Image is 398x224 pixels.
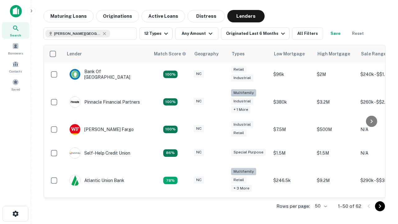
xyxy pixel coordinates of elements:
[326,27,345,40] button: Save your search to get updates of matches that match your search criteria.
[191,45,228,63] th: Geography
[70,175,80,186] img: picture
[10,5,22,17] img: capitalize-icon.png
[270,118,314,141] td: $7.5M
[221,27,289,40] button: Originated Last 6 Months
[314,118,357,141] td: $500M
[194,176,204,184] div: NC
[69,124,134,135] div: [PERSON_NAME] Fargo
[69,175,124,186] div: Atlantic Union Bank
[163,98,178,106] div: Matching Properties: 23, hasApolloMatch: undefined
[187,10,225,22] button: Distress
[270,45,314,63] th: Low Mortgage
[317,50,350,58] div: High Mortgage
[70,69,80,80] img: picture
[361,50,386,58] div: Sale Range
[163,149,178,157] div: Matching Properties: 11, hasApolloMatch: undefined
[163,126,178,133] div: Matching Properties: 14, hasApolloMatch: undefined
[8,51,23,56] span: Borrowers
[2,40,29,57] a: Borrowers
[63,45,150,63] th: Lender
[231,74,253,82] div: Industrial
[2,58,29,75] a: Contacts
[338,203,361,210] p: 1–50 of 62
[270,165,314,196] td: $246.5k
[154,50,186,57] div: Capitalize uses an advanced AI algorithm to match your search with the best lender. The match sco...
[69,69,144,80] div: Bank Of [GEOGRAPHIC_DATA]
[70,148,80,158] img: picture
[231,121,253,128] div: Industrial
[163,71,178,78] div: Matching Properties: 14, hasApolloMatch: undefined
[231,66,247,73] div: Retail
[314,141,357,165] td: $1.5M
[367,154,398,184] iframe: Chat Widget
[375,201,385,211] button: Go to next page
[150,45,191,63] th: Capitalize uses an advanced AI algorithm to match your search with the best lender. The match sco...
[69,147,130,159] div: Self-help Credit Union
[231,185,252,192] div: + 3 more
[11,87,20,92] span: Saved
[2,22,29,39] a: Search
[276,203,310,210] p: Rows per page:
[54,31,101,36] span: [PERSON_NAME][GEOGRAPHIC_DATA], [GEOGRAPHIC_DATA]
[96,10,139,22] button: Originations
[231,106,251,113] div: + 1 more
[232,50,245,58] div: Types
[163,177,178,184] div: Matching Properties: 10, hasApolloMatch: undefined
[228,45,270,63] th: Types
[194,70,204,77] div: NC
[226,30,287,37] div: Originated Last 6 Months
[231,176,247,184] div: Retail
[312,202,328,211] div: 50
[270,63,314,86] td: $96k
[194,50,219,58] div: Geography
[194,98,204,105] div: NC
[231,98,253,105] div: Industrial
[231,89,256,96] div: Multifamily
[67,50,82,58] div: Lender
[175,27,219,40] button: Any Amount
[231,129,247,137] div: Retail
[274,50,305,58] div: Low Mortgage
[348,27,368,40] button: Reset
[270,86,314,118] td: $380k
[231,149,266,156] div: Special Purpose
[227,10,265,22] button: Lenders
[270,141,314,165] td: $1.5M
[314,45,357,63] th: High Mortgage
[139,27,173,40] button: 12 Types
[2,76,29,93] a: Saved
[10,33,21,38] span: Search
[314,165,357,196] td: $9.2M
[141,10,185,22] button: Active Loans
[314,63,357,86] td: $2M
[154,50,185,57] h6: Match Score
[9,69,22,74] span: Contacts
[194,125,204,132] div: NC
[70,97,80,107] img: picture
[292,27,323,40] button: All Filters
[70,124,80,135] img: picture
[231,168,256,175] div: Multifamily
[44,10,94,22] button: Maturing Loans
[69,96,140,108] div: Pinnacle Financial Partners
[194,149,204,156] div: NC
[314,86,357,118] td: $3.2M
